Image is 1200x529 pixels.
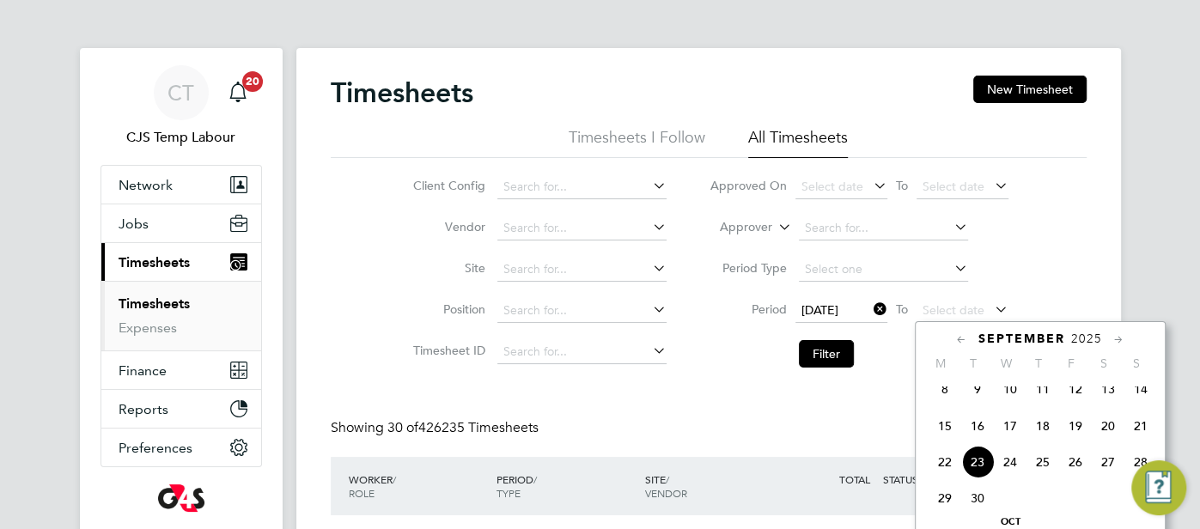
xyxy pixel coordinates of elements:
span: 8 [929,373,961,405]
span: Network [119,177,173,193]
li: All Timesheets [748,127,848,158]
label: Client Config [408,178,485,193]
span: To [891,174,913,197]
button: Reports [101,390,261,428]
span: / [393,472,396,486]
span: S [1120,356,1153,371]
span: / [533,472,537,486]
div: Showing [331,419,542,437]
div: WORKER [344,464,493,508]
span: 30 [961,482,994,514]
span: 24 [994,446,1026,478]
span: 12 [1059,373,1092,405]
button: Finance [101,351,261,389]
span: September [978,331,1065,346]
span: T [957,356,990,371]
a: Timesheets [119,295,190,312]
span: TOTAL [839,472,870,486]
label: Position [408,301,485,317]
button: New Timesheet [973,76,1087,103]
span: [DATE] [801,302,838,318]
span: 29 [929,482,961,514]
li: Timesheets I Follow [569,127,705,158]
input: Search for... [799,216,968,240]
span: M [924,356,957,371]
button: Network [101,166,261,204]
span: 17 [994,410,1026,442]
span: CJS Temp Labour [101,127,262,148]
span: 18 [1026,410,1059,442]
span: Finance [119,362,167,379]
span: 11 [1026,373,1059,405]
input: Search for... [497,340,667,364]
div: PERIOD [492,464,641,508]
button: Jobs [101,204,261,242]
span: 10 [994,373,1026,405]
span: To [891,298,913,320]
label: Period [710,301,787,317]
span: 19 [1059,410,1092,442]
div: Timesheets [101,281,261,350]
span: 2025 [1071,331,1102,346]
span: Select date [923,179,984,194]
span: W [990,356,1022,371]
label: Vendor [408,219,485,234]
span: Reports [119,401,168,417]
div: STATUS [879,464,968,495]
span: Jobs [119,216,149,232]
button: Engage Resource Center [1131,460,1186,515]
span: 23 [961,446,994,478]
a: 20 [221,65,255,120]
span: 26 [1059,446,1092,478]
a: CTCJS Temp Labour [101,65,262,148]
span: Preferences [119,440,192,456]
span: 20 [242,71,263,92]
span: 426235 Timesheets [387,419,539,436]
span: VENDOR [645,486,687,500]
span: 22 [929,446,961,478]
span: 15 [929,410,961,442]
input: Search for... [497,299,667,323]
a: Expenses [119,319,177,336]
input: Search for... [497,258,667,282]
label: Timesheet ID [408,343,485,358]
a: Go to home page [101,484,262,512]
span: Timesheets [119,254,190,271]
input: Select one [799,258,968,282]
span: 14 [1124,373,1157,405]
div: SITE [641,464,789,508]
span: 20 [1092,410,1124,442]
span: Oct [994,518,1026,526]
input: Search for... [497,175,667,199]
span: T [1022,356,1055,371]
span: S [1087,356,1120,371]
button: Filter [799,340,854,368]
span: 9 [961,373,994,405]
span: 21 [1124,410,1157,442]
span: CT [168,82,194,104]
span: 13 [1092,373,1124,405]
button: Timesheets [101,243,261,281]
span: Select date [923,302,984,318]
span: 25 [1026,446,1059,478]
label: Period Type [710,260,787,276]
label: Approver [695,219,772,236]
span: ROLE [349,486,375,500]
span: / [666,472,669,486]
span: 27 [1092,446,1124,478]
input: Search for... [497,216,667,240]
span: F [1055,356,1087,371]
span: Select date [801,179,863,194]
span: TYPE [496,486,521,500]
span: 16 [961,410,994,442]
span: 30 of [387,419,418,436]
label: Approved On [710,178,787,193]
button: Preferences [101,429,261,466]
label: Site [408,260,485,276]
img: g4s-logo-retina.png [158,484,204,512]
h2: Timesheets [331,76,473,110]
span: 28 [1124,446,1157,478]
